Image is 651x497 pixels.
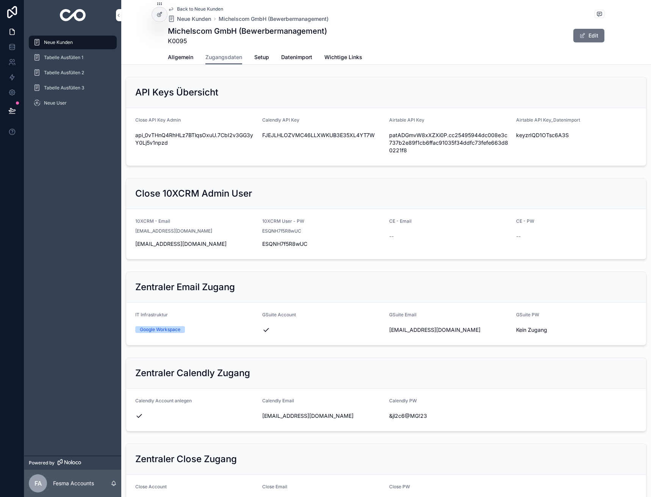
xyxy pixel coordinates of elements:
span: &jl2c6@MG!23 [389,412,510,420]
a: Datenimport [281,50,312,66]
span: Zugangsdaten [205,53,242,61]
span: FA [34,479,42,488]
span: ESQNH7f5R8wUC [262,228,301,234]
span: [EMAIL_ADDRESS][DOMAIN_NAME] [262,412,383,420]
p: Fesma Accounts [53,480,94,487]
span: [EMAIL_ADDRESS][DOMAIN_NAME] [135,240,256,248]
div: Google Workspace [140,326,180,333]
a: Setup [254,50,269,66]
span: Tabelle Ausfüllen 2 [44,70,84,76]
a: Neue User [29,96,117,110]
span: Neue Kunden [44,39,73,45]
span: FJEJLHLOZVMC46LLXWKUB3E35XL4YT7W [262,131,383,139]
span: GSuite Email [389,312,416,317]
span: 10XCRM User - PW [262,218,304,224]
span: ESQNH7f5R8wUC [262,240,383,248]
span: Calendly Email [262,398,294,403]
a: Neue Kunden [29,36,117,49]
span: IT Infrastruktur [135,312,168,317]
span: Datenimport [281,53,312,61]
a: Wichtige Links [324,50,362,66]
span: Setup [254,53,269,61]
h2: API Keys Übersicht [135,86,218,98]
a: Michelscom GmbH (Bewerbermanagement) [219,15,329,23]
span: Airtable API Key [389,117,424,123]
a: Tabelle Ausfüllen 3 [29,81,117,95]
span: Allgemein [168,53,193,61]
h2: Zentraler Calendly Zugang [135,367,250,379]
span: Tabelle Ausfüllen 3 [44,85,84,91]
div: scrollable content [24,30,121,120]
h2: Zentraler Close Zugang [135,453,237,465]
a: Tabelle Ausfüllen 2 [29,66,117,80]
a: Powered by [24,456,121,470]
button: Edit [573,29,604,42]
span: Close Email [262,484,287,489]
a: Zugangsdaten [205,50,242,65]
a: Tabelle Ausfüllen 1 [29,51,117,64]
h2: Close 10XCRM Admin User [135,188,252,200]
a: Back to Neue Kunden [168,6,223,12]
span: patADGmvW8xXZXi0P.cc25495944dc008e3c737b2e89f1cb6ffac91035f34ddfc73fefe663d80221f8 [389,131,510,154]
span: Calendly PW [389,398,417,403]
span: 10XCRM - Email [135,218,170,224]
span: api_0vTHnQ4RhHLz7BTlqsOxuU.7CbI2v3GG3yY0Lj5v1npzd [135,131,256,147]
span: Calendly API Key [262,117,299,123]
a: Allgemein [168,50,193,66]
span: Wichtige Links [324,53,362,61]
span: [EMAIL_ADDRESS][DOMAIN_NAME] [135,228,212,234]
img: App logo [60,9,86,21]
span: Tabelle Ausfüllen 1 [44,55,83,61]
span: Powered by [29,460,55,466]
span: -- [516,233,521,240]
span: Kein Zugang [516,326,637,334]
span: Neue User [44,100,67,106]
h1: Michelscom GmbH (Bewerbermanagement) [168,26,327,36]
span: Neue Kunden [177,15,211,23]
span: K0095 [168,36,327,45]
span: GSuite Account [262,312,296,317]
span: Back to Neue Kunden [177,6,223,12]
span: Airtable API Key_Datenimport [516,117,580,123]
span: Close Account [135,484,167,489]
span: GSuite PW [516,312,539,317]
span: -- [389,233,394,240]
h2: Zentraler Email Zugang [135,281,235,293]
span: CE - Email [389,218,412,224]
span: [EMAIL_ADDRESS][DOMAIN_NAME] [389,326,510,334]
span: keyzrIQD1OTsc6A3S [516,131,637,139]
span: Close API Key Admin [135,117,181,123]
a: Neue Kunden [168,15,211,23]
span: Close PW [389,484,410,489]
span: Calendly Account anlegen [135,398,192,403]
span: CE - PW [516,218,534,224]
